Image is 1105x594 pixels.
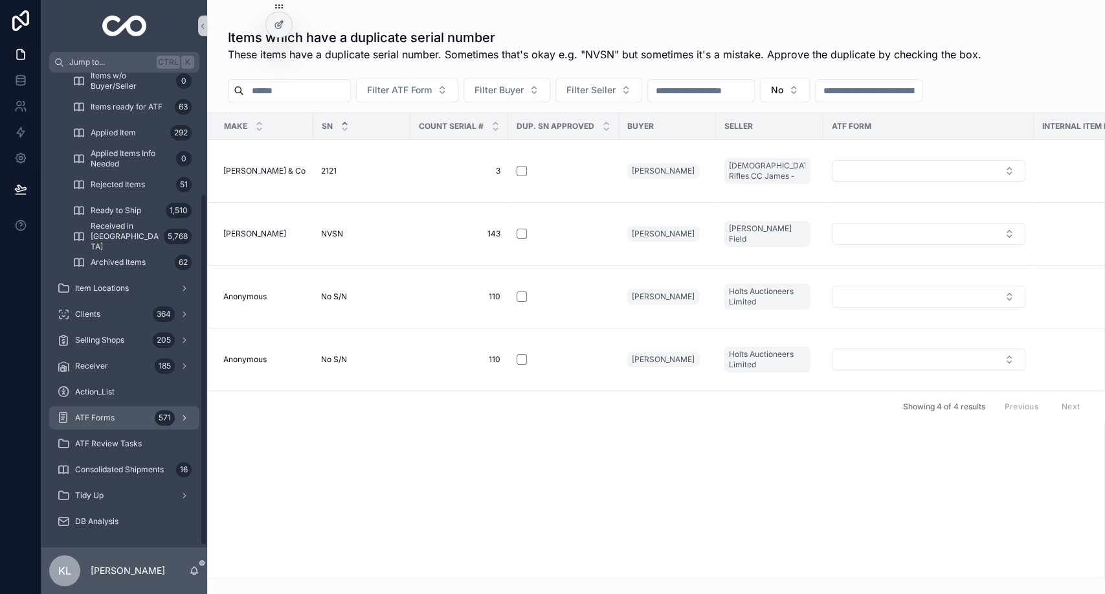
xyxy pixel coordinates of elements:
[49,380,199,404] a: Action_List
[729,223,805,244] span: [PERSON_NAME] Field
[75,516,118,527] span: DB Analysis
[724,347,810,372] a: Holts Auctioneers Limited
[176,151,192,166] div: 0
[91,257,146,268] span: Archived Items
[75,464,164,475] span: Consolidated Shipments
[724,155,816,187] a: [DEMOGRAPHIC_DATA] Rifles CC James -
[49,303,199,326] a: Clients364
[223,354,306,365] a: Anonymous
[627,121,654,131] span: Buyer
[65,147,199,170] a: Applied Items Info Needed0
[419,121,484,131] span: Count Serial #
[223,229,306,239] a: [PERSON_NAME]
[321,354,403,365] a: No S/N
[49,328,199,352] a: Selling Shops205
[632,291,695,302] span: [PERSON_NAME]
[760,78,810,102] button: Select Button
[164,229,192,244] div: 5,768
[632,229,695,239] span: [PERSON_NAME]
[49,484,199,507] a: Tidy Up
[724,158,810,184] a: [DEMOGRAPHIC_DATA] Rifles CC James -
[157,56,180,69] span: Ctrl
[724,121,753,131] span: Seller
[224,121,247,131] span: Make
[75,283,129,293] span: Item Locations
[49,458,199,481] a: Consolidated Shipments16
[75,439,142,449] span: ATF Review Tasks
[91,102,162,112] span: Items ready for ATF
[474,84,524,97] span: Filter Buyer
[321,354,347,365] span: No S/N
[321,166,403,176] a: 2121
[175,99,192,115] div: 63
[175,255,192,270] div: 62
[91,205,141,216] span: Ready to Ship
[831,348,1026,371] a: Select Button
[69,57,151,67] span: Jump to...
[49,277,199,300] a: Item Locations
[155,358,175,374] div: 185
[228,47,981,62] span: These items have a duplicate serial number. Sometimes that's okay e.g. "NVSN" but sometimes it's ...
[75,361,108,371] span: Receiver
[724,284,810,310] a: Holts Auctioneers Limited
[91,564,165,577] p: [PERSON_NAME]
[65,251,199,274] a: Archived Items62
[627,286,708,307] a: [PERSON_NAME]
[832,121,871,131] span: ATF Form
[223,229,286,239] span: [PERSON_NAME]
[75,335,124,345] span: Selling Shops
[102,16,147,36] img: App logo
[632,166,695,176] span: [PERSON_NAME]
[418,166,500,176] a: 3
[566,84,616,97] span: Filter Seller
[418,291,500,302] a: 110
[729,349,805,370] span: Holts Auctioneers Limited
[49,52,199,73] button: Jump to...CtrlK
[49,510,199,533] a: DB Analysis
[627,349,708,370] a: [PERSON_NAME]
[724,221,810,247] a: [PERSON_NAME] Field
[418,229,500,239] a: 143
[176,73,192,89] div: 0
[771,84,783,97] span: No
[418,354,500,365] a: 110
[75,387,115,397] span: Action_List
[166,203,192,218] div: 1,510
[831,159,1026,183] a: Select Button
[831,285,1026,308] a: Select Button
[832,286,1025,308] button: Select Button
[367,84,432,97] span: Filter ATF Form
[153,306,175,322] div: 364
[91,128,136,138] span: Applied Item
[65,95,199,119] a: Items ready for ATF63
[75,413,115,423] span: ATF Forms
[223,291,306,302] a: Anonymous
[176,462,192,477] div: 16
[91,221,159,252] span: Received in [GEOGRAPHIC_DATA]
[729,161,805,181] span: [DEMOGRAPHIC_DATA] Rifles CC James -
[321,291,347,302] span: No S/N
[223,166,306,176] a: [PERSON_NAME] & Co
[91,71,171,91] span: Items w/o Buyer/Seller
[632,354,695,365] span: [PERSON_NAME]
[832,348,1025,371] button: Select Button
[555,78,642,102] button: Select Button
[49,432,199,455] a: ATF Review Tasks
[627,289,700,304] a: [PERSON_NAME]
[41,73,207,547] div: scrollable content
[627,161,708,181] a: [PERSON_NAME]
[832,160,1025,182] button: Select Button
[627,352,700,367] a: [PERSON_NAME]
[65,225,199,248] a: Received in [GEOGRAPHIC_DATA]5,768
[91,148,171,169] span: Applied Items Info Needed
[65,121,199,144] a: Applied Item292
[170,125,192,141] div: 292
[724,281,816,312] a: Holts Auctioneers Limited
[724,344,816,375] a: Holts Auctioneers Limited
[724,218,816,249] a: [PERSON_NAME] Field
[321,229,343,239] span: NVSN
